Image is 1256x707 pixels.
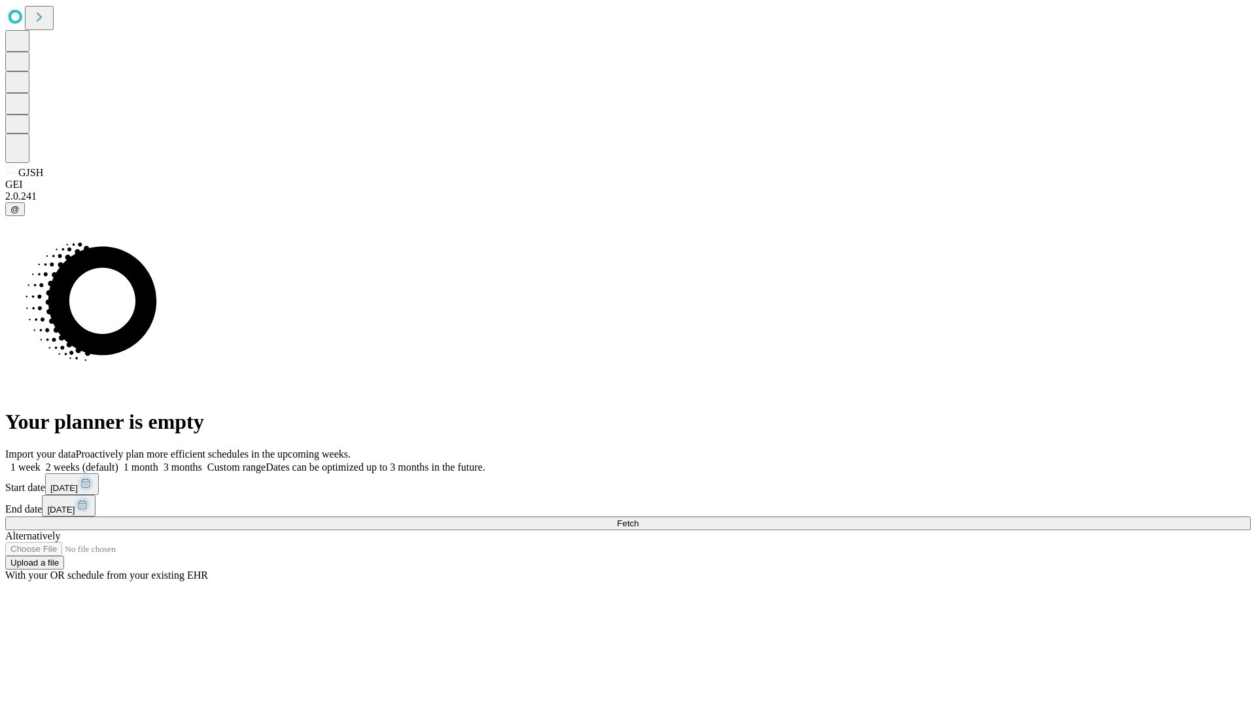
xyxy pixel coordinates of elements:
span: [DATE] [47,505,75,515]
div: GEI [5,179,1251,190]
button: [DATE] [45,473,99,495]
div: 2.0.241 [5,190,1251,202]
button: @ [5,202,25,216]
span: Dates can be optimized up to 3 months in the future. [266,462,485,473]
span: @ [10,204,20,214]
button: [DATE] [42,495,96,517]
span: Custom range [207,462,266,473]
span: 3 months [164,462,202,473]
h1: Your planner is empty [5,410,1251,434]
span: Fetch [617,518,638,528]
span: With your OR schedule from your existing EHR [5,570,208,581]
span: 1 week [10,462,41,473]
button: Fetch [5,517,1251,530]
span: Proactively plan more efficient schedules in the upcoming weeks. [76,448,351,460]
span: 2 weeks (default) [46,462,118,473]
span: GJSH [18,167,43,178]
span: 1 month [124,462,158,473]
span: Import your data [5,448,76,460]
span: [DATE] [50,483,78,493]
button: Upload a file [5,556,64,570]
div: Start date [5,473,1251,495]
span: Alternatively [5,530,60,541]
div: End date [5,495,1251,517]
